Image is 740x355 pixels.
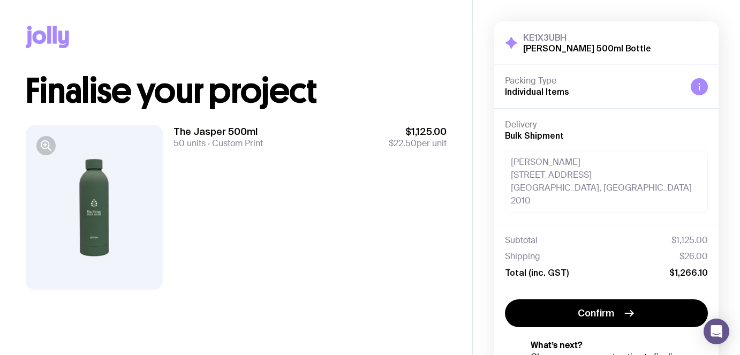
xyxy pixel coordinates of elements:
[505,251,540,262] span: Shipping
[206,138,263,149] span: Custom Print
[505,150,708,213] div: [PERSON_NAME] [STREET_ADDRESS] [GEOGRAPHIC_DATA], [GEOGRAPHIC_DATA] 2010
[505,131,564,140] span: Bulk Shipment
[523,43,651,54] h2: [PERSON_NAME] 500ml Bottle
[505,87,569,96] span: Individual Items
[389,138,417,149] span: $22.50
[505,119,708,130] h4: Delivery
[173,138,206,149] span: 50 units
[26,74,447,108] h1: Finalise your project
[578,307,614,320] span: Confirm
[389,138,447,149] span: per unit
[505,299,708,327] button: Confirm
[505,235,538,246] span: Subtotal
[389,125,447,138] span: $1,125.00
[505,75,682,86] h4: Packing Type
[531,340,708,351] h5: What’s next?
[679,251,708,262] span: $26.00
[704,319,729,344] div: Open Intercom Messenger
[671,235,708,246] span: $1,125.00
[505,267,569,278] span: Total (inc. GST)
[173,125,263,138] h3: The Jasper 500ml
[523,32,651,43] h3: KE1X3UBH
[669,267,708,278] span: $1,266.10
